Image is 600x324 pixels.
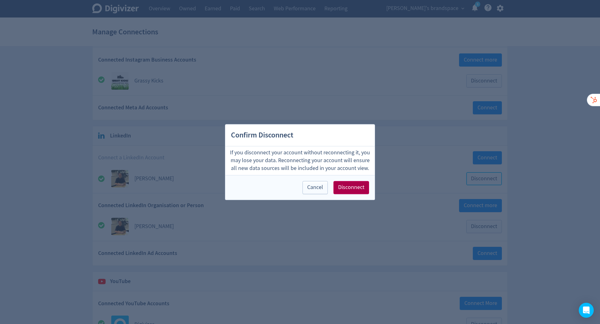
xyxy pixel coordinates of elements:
button: Cancel [302,181,328,194]
span: Cancel [307,185,323,190]
h2: Confirm Disconnect [225,124,375,147]
p: If you disconnect your account without reconnecting it, you may lose your data. Reconnecting your... [228,149,372,173]
span: Disconnect [338,185,364,190]
button: Disconnect [333,181,369,194]
div: Open Intercom Messenger [579,303,594,318]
